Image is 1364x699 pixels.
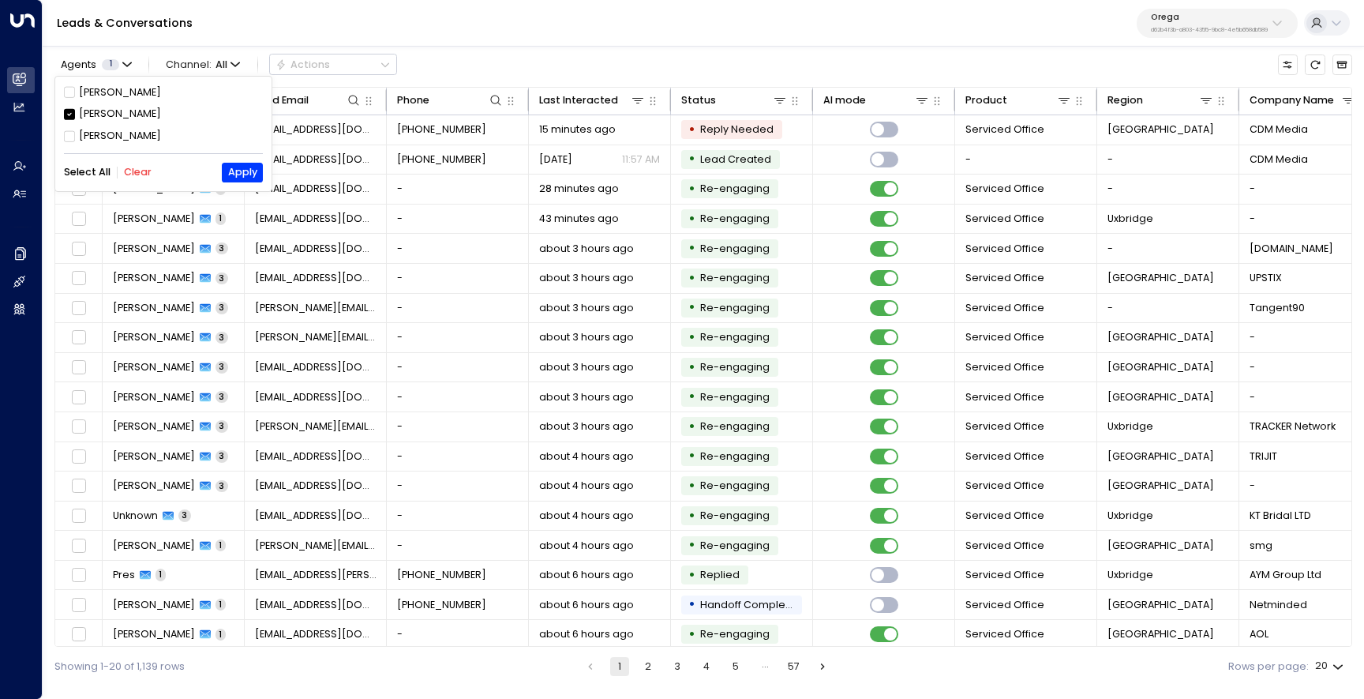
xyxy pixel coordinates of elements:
[64,167,111,178] button: Select All
[64,129,263,144] div: [PERSON_NAME]
[79,85,161,100] div: [PERSON_NAME]
[79,107,161,122] div: [PERSON_NAME]
[124,167,152,178] button: Clear
[64,85,263,100] div: [PERSON_NAME]
[222,163,262,182] button: Apply
[79,129,161,144] div: [PERSON_NAME]
[64,107,263,122] div: [PERSON_NAME]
